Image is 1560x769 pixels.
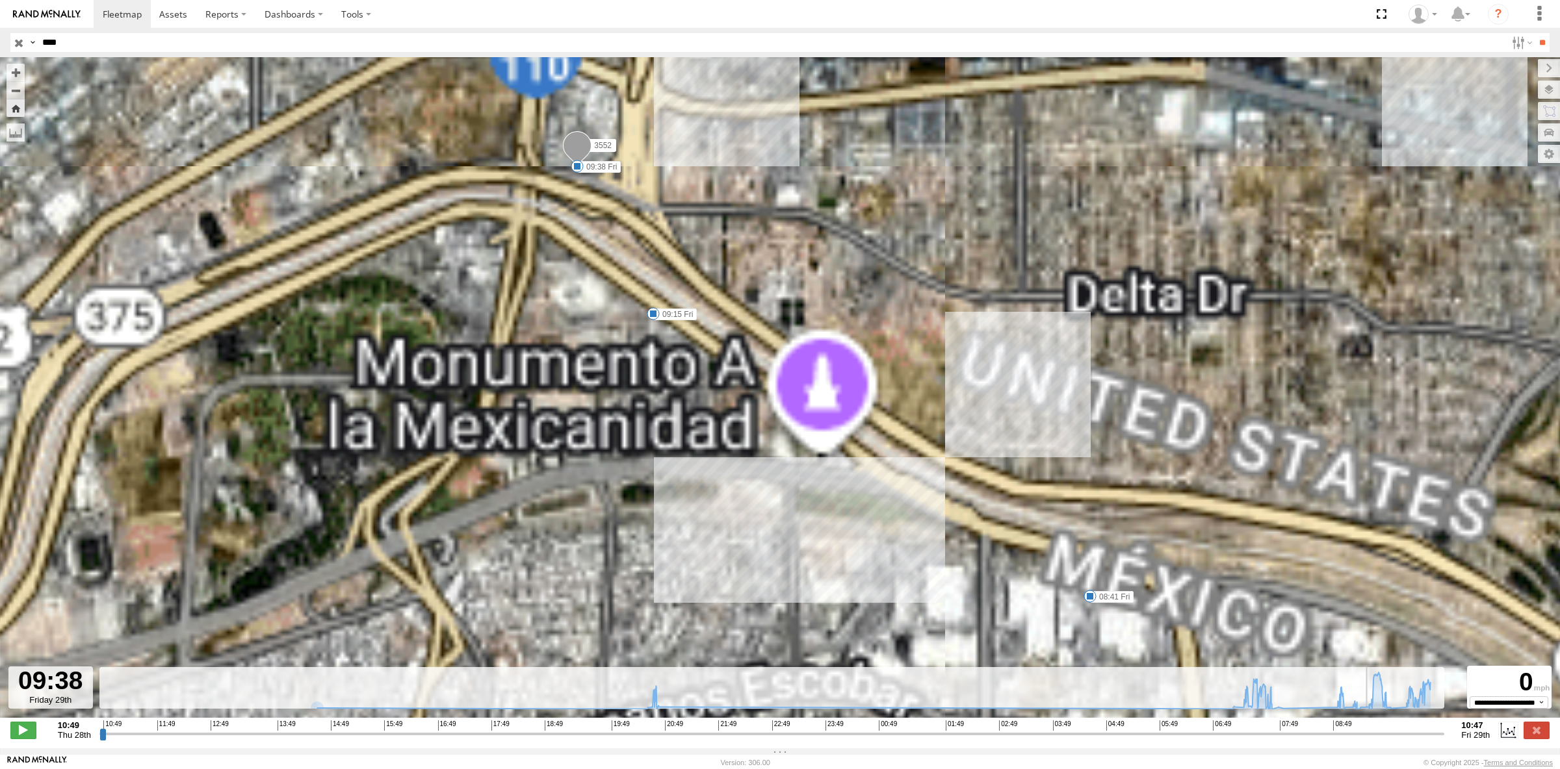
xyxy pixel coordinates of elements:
span: 01:49 [946,720,964,731]
span: 19:49 [612,720,630,731]
span: 13:49 [278,720,296,731]
span: 18:49 [545,720,563,731]
span: Thu 28th Aug 2025 [58,730,91,740]
div: © Copyright 2025 - [1423,759,1553,766]
div: Roberto Garcia [1404,5,1442,24]
a: Visit our Website [7,756,67,769]
label: Search Query [27,33,38,52]
span: 14:49 [331,720,349,731]
label: Close [1524,722,1550,738]
span: 21:49 [718,720,736,731]
span: 03:49 [1053,720,1071,731]
button: Zoom Home [6,99,25,117]
span: Fri 29th Aug 2025 [1461,730,1490,740]
span: 12:49 [211,720,229,731]
label: 08:41 Fri [1090,591,1134,603]
span: 23:49 [825,720,844,731]
span: 22:49 [772,720,790,731]
button: Zoom out [6,81,25,99]
label: Play/Stop [10,722,36,738]
label: Map Settings [1538,145,1560,163]
span: 05:49 [1160,720,1178,731]
span: 17:49 [491,720,510,731]
label: 09:15 Fri [653,309,697,320]
strong: 10:49 [58,720,91,730]
div: 0 [1469,668,1550,696]
span: 15:49 [384,720,402,731]
i: ? [1488,4,1509,25]
span: 02:49 [999,720,1017,731]
label: 09:38 Fri [577,161,621,173]
div: Version: 306.00 [721,759,770,766]
span: 00:49 [879,720,897,731]
span: 07:49 [1280,720,1298,731]
button: Zoom in [6,64,25,81]
span: 11:49 [157,720,175,731]
span: 3552 [594,141,612,150]
span: 04:49 [1106,720,1124,731]
a: Terms and Conditions [1484,759,1553,766]
span: 06:49 [1213,720,1231,731]
label: Measure [6,123,25,142]
span: 10:49 [103,720,122,731]
span: 20:49 [665,720,683,731]
strong: 10:47 [1461,720,1490,730]
span: 16:49 [438,720,456,731]
label: Search Filter Options [1507,33,1535,52]
span: 08:49 [1333,720,1351,731]
img: rand-logo.svg [13,10,81,19]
